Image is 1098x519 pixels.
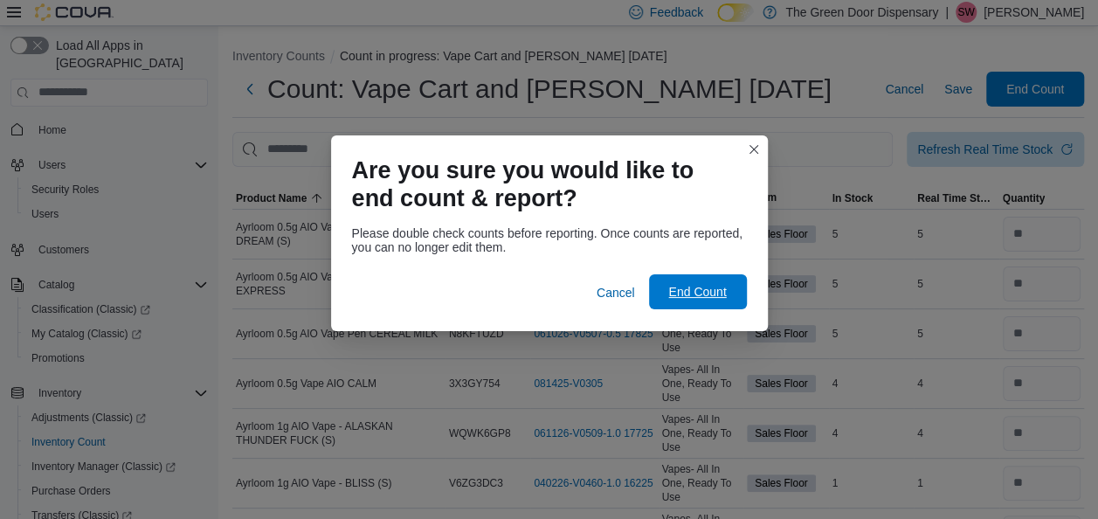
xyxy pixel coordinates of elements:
[590,275,642,310] button: Cancel
[668,283,726,301] span: End Count
[649,274,747,309] button: End Count
[597,284,635,301] span: Cancel
[352,226,747,254] div: Please double check counts before reporting. Once counts are reported, you can no longer edit them.
[743,139,764,160] button: Closes this modal window
[352,156,733,212] h1: Are you sure you would like to end count & report?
